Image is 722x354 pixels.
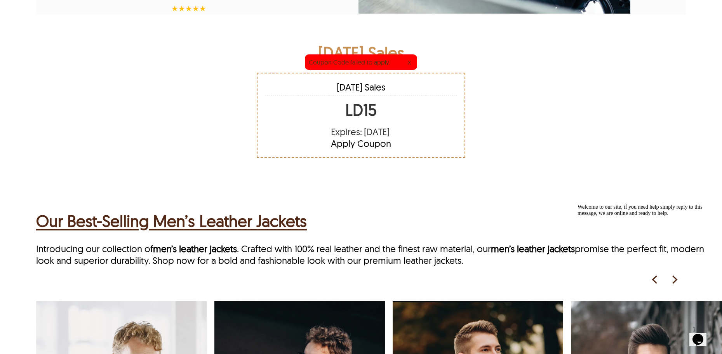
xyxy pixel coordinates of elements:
[574,201,714,319] iframe: chat widget
[331,126,362,138] span: Expires:
[84,4,294,14] p: ★★★★★
[689,323,714,346] iframe: chat widget
[405,58,413,66] div: x
[3,3,143,16] div: Welcome to our site, if you need help simply reply to this message, we are online and ready to help.
[345,98,377,124] h2: LD15
[265,138,457,149] div: Apply Coupon
[265,81,457,93] div: [DATE] Sales
[318,42,404,63] a: [DATE] Sales
[3,3,128,15] span: Welcome to our site, if you need help simply reply to this message, we are online and ready to help.
[36,209,307,233] a: Our Best-Selling Men’s Leather Jackets
[491,243,575,255] a: men’s leather jackets
[153,243,237,255] a: men’s leather jackets
[36,243,722,266] div: Introducing our collection of . Crafted with 100% real leather and the finest raw material, our p...
[364,126,390,138] span: Join Date Sep 02, 2025
[309,58,390,66] div: Coupon Code failed to apply.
